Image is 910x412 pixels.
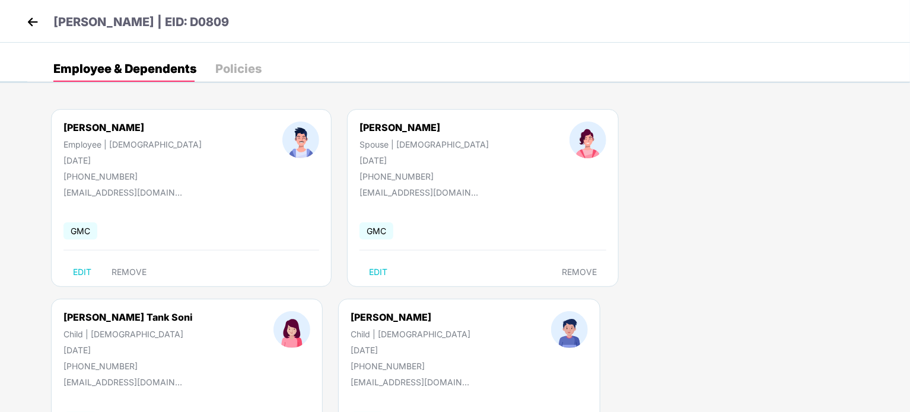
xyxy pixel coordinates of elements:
[552,263,606,282] button: REMOVE
[359,139,489,149] div: Spouse | [DEMOGRAPHIC_DATA]
[63,122,202,133] div: [PERSON_NAME]
[551,311,588,348] img: profileImage
[273,311,310,348] img: profileImage
[63,377,182,387] div: [EMAIL_ADDRESS][DOMAIN_NAME]
[569,122,606,158] img: profileImage
[73,267,91,277] span: EDIT
[562,267,597,277] span: REMOVE
[24,13,42,31] img: back
[112,267,147,277] span: REMOVE
[359,171,489,181] div: [PHONE_NUMBER]
[359,122,489,133] div: [PERSON_NAME]
[359,222,393,239] span: GMC
[351,345,470,355] div: [DATE]
[53,63,196,75] div: Employee & Dependents
[369,267,387,277] span: EDIT
[63,171,202,181] div: [PHONE_NUMBER]
[351,329,470,339] div: Child | [DEMOGRAPHIC_DATA]
[63,222,97,239] span: GMC
[63,345,193,355] div: [DATE]
[63,263,101,282] button: EDIT
[351,361,470,371] div: [PHONE_NUMBER]
[63,311,193,323] div: [PERSON_NAME] Tank Soni
[63,187,182,197] div: [EMAIL_ADDRESS][DOMAIN_NAME]
[53,13,229,31] p: [PERSON_NAME] | EID: D0809
[63,155,202,165] div: [DATE]
[359,263,397,282] button: EDIT
[359,155,489,165] div: [DATE]
[215,63,262,75] div: Policies
[351,377,469,387] div: [EMAIL_ADDRESS][DOMAIN_NAME]
[63,139,202,149] div: Employee | [DEMOGRAPHIC_DATA]
[282,122,319,158] img: profileImage
[102,263,156,282] button: REMOVE
[63,361,193,371] div: [PHONE_NUMBER]
[63,329,193,339] div: Child | [DEMOGRAPHIC_DATA]
[359,187,478,197] div: [EMAIL_ADDRESS][DOMAIN_NAME]
[351,311,470,323] div: [PERSON_NAME]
